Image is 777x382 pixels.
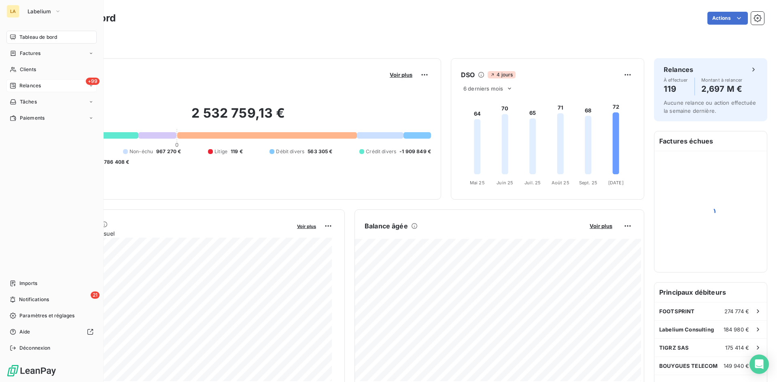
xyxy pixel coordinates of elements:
[308,148,332,155] span: 563 305 €
[6,5,19,18] div: LA
[19,34,57,41] span: Tableau de bord
[387,71,415,78] button: Voir plus
[129,148,153,155] span: Non-échu
[46,105,431,129] h2: 2 532 759,13 €
[654,131,767,151] h6: Factures échues
[749,355,769,374] div: Open Intercom Messenger
[488,71,515,78] span: 4 jours
[6,364,57,377] img: Logo LeanPay
[461,70,475,80] h6: DSO
[20,114,45,122] span: Paiements
[297,224,316,229] span: Voir plus
[6,325,97,338] a: Aide
[659,326,714,333] span: Labelium Consulting
[724,326,749,333] span: 184 980 €
[86,78,100,85] span: +99
[707,12,748,25] button: Actions
[20,98,37,106] span: Tâches
[390,72,412,78] span: Voir plus
[497,180,513,186] tspan: Juin 25
[701,82,743,95] h4: 2,697 M €
[463,85,503,92] span: 6 derniers mois
[19,344,51,352] span: Déconnexion
[552,180,569,186] tspan: Août 25
[590,223,612,229] span: Voir plus
[724,308,749,314] span: 274 774 €
[28,8,51,15] span: Labelium
[156,148,181,155] span: 967 270 €
[231,148,243,155] span: 119 €
[664,65,693,74] h6: Relances
[664,78,688,82] span: À effectuer
[19,312,74,319] span: Paramètres et réglages
[724,363,749,369] span: 149 940 €
[725,344,749,351] span: 175 414 €
[19,296,49,303] span: Notifications
[365,221,408,231] h6: Balance âgée
[20,66,36,73] span: Clients
[20,50,40,57] span: Factures
[579,180,597,186] tspan: Sept. 25
[19,280,37,287] span: Imports
[524,180,541,186] tspan: Juil. 25
[19,328,30,336] span: Aide
[587,222,615,230] button: Voir plus
[659,344,689,351] span: TIGRZ SAS
[654,283,767,302] h6: Principaux débiteurs
[701,78,743,82] span: Montant à relancer
[91,291,100,299] span: 21
[399,148,431,155] span: -1 909 849 €
[276,148,304,155] span: Débit divers
[664,82,688,95] h4: 119
[366,148,396,155] span: Crédit divers
[664,99,756,114] span: Aucune relance ou action effectuée la semaine dernière.
[19,82,41,89] span: Relances
[608,180,624,186] tspan: [DATE]
[102,158,129,166] span: -786 408 €
[470,180,485,186] tspan: Mai 25
[214,148,227,155] span: Litige
[46,229,291,238] span: Chiffre d'affaires mensuel
[659,363,718,369] span: BOUYGUES TELECOM
[295,222,318,230] button: Voir plus
[175,141,178,148] span: 0
[659,308,695,314] span: FOOTSPRINT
